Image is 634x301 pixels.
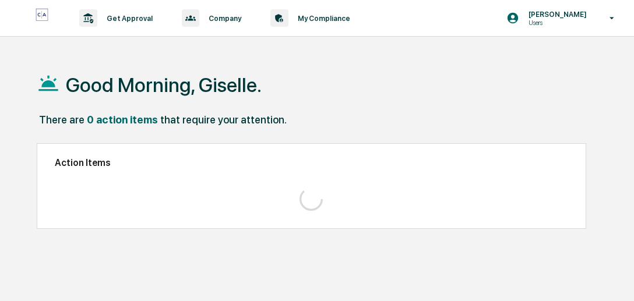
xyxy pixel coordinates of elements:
p: Get Approval [97,14,158,23]
p: [PERSON_NAME] [519,10,593,19]
div: 0 action items [87,114,158,126]
div: There are [39,114,84,126]
p: Users [519,19,593,27]
h2: Action Items [55,157,568,168]
h1: Good Morning, Giselle. [66,73,262,97]
p: My Compliance [288,14,356,23]
div: that require your attention. [160,114,287,126]
img: logo [28,8,56,27]
p: Company [199,14,247,23]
